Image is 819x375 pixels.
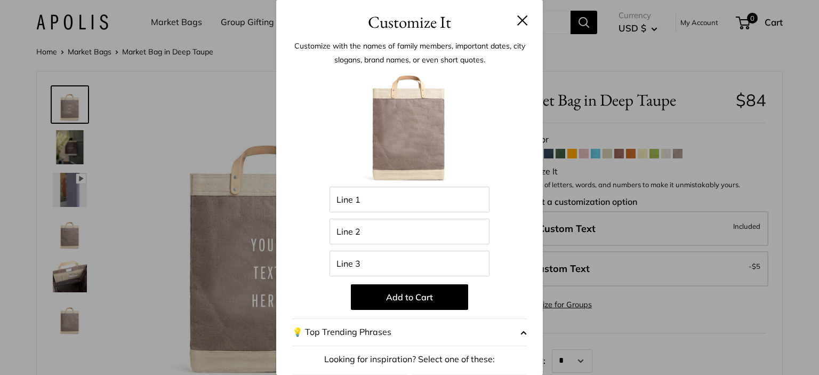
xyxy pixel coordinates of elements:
img: tauoe-003-Customizer.jpg [351,69,468,187]
p: Looking for inspiration? Select one of these: [292,352,527,368]
h3: Customize It [292,10,527,35]
button: Add to Cart [351,284,468,310]
button: 💡 Top Trending Phrases [292,318,527,346]
p: Customize with the names of family members, important dates, city slogans, brand names, or even s... [292,39,527,67]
